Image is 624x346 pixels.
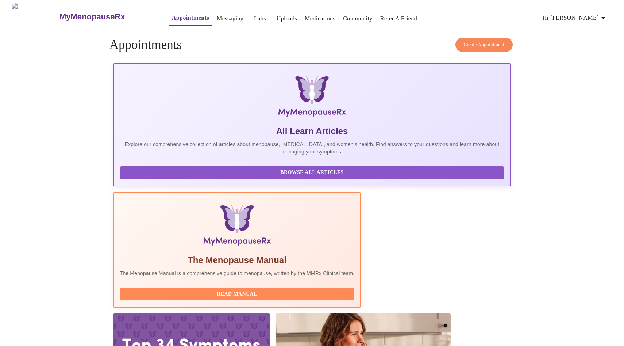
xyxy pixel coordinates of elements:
button: Uploads [274,11,300,26]
span: Browse All Articles [127,168,497,177]
a: Medications [305,14,335,24]
h5: All Learn Articles [120,125,505,137]
button: Create Appointment [455,38,513,52]
button: Appointments [169,11,212,26]
a: Browse All Articles [120,169,506,175]
button: Hi [PERSON_NAME] [540,11,610,25]
p: The Menopause Manual is a comprehensive guide to menopause, written by the MMRx Clinical team. [120,270,355,277]
a: Community [343,14,373,24]
a: Appointments [172,13,209,23]
img: Menopause Manual [157,205,317,248]
button: Refer a Friend [377,11,420,26]
button: Community [340,11,375,26]
a: MyMenopauseRx [58,4,154,30]
img: MyMenopauseRx Logo [179,76,444,119]
span: Create Appointment [464,41,505,49]
button: Messaging [214,11,246,26]
a: Messaging [217,14,243,24]
a: Labs [254,14,266,24]
h3: MyMenopauseRx [59,12,125,22]
button: Medications [302,11,338,26]
span: Hi [PERSON_NAME] [543,13,608,23]
h5: The Menopause Manual [120,254,355,266]
img: MyMenopauseRx Logo [12,3,58,30]
a: Refer a Friend [380,14,417,24]
button: Labs [249,11,272,26]
button: Read Manual [120,288,355,301]
span: Read Manual [127,290,347,299]
h4: Appointments [109,38,515,52]
a: Uploads [277,14,297,24]
button: Browse All Articles [120,166,505,179]
a: Read Manual [120,290,357,297]
p: Explore our comprehensive collection of articles about menopause, [MEDICAL_DATA], and women's hea... [120,141,505,155]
